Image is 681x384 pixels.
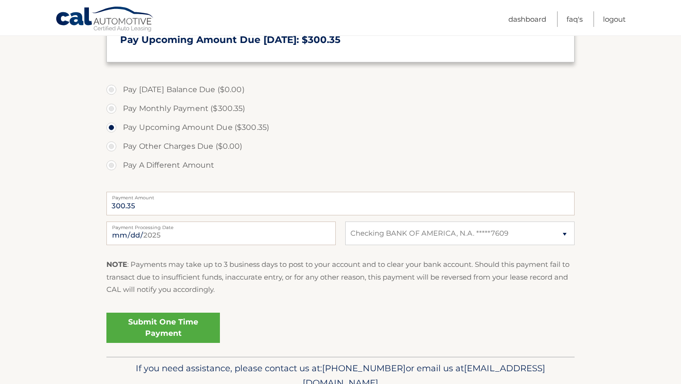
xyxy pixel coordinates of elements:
a: FAQ's [567,11,583,27]
a: Logout [603,11,626,27]
label: Pay Upcoming Amount Due ($300.35) [106,118,575,137]
input: Payment Amount [106,192,575,215]
label: Pay Monthly Payment ($300.35) [106,99,575,118]
label: Pay Other Charges Due ($0.00) [106,137,575,156]
strong: NOTE [106,260,127,269]
label: Payment Amount [106,192,575,199]
input: Payment Date [106,222,336,245]
span: [PHONE_NUMBER] [322,363,406,374]
a: Cal Automotive [55,6,155,34]
h3: Pay Upcoming Amount Due [DATE]: $300.35 [120,34,561,46]
p: : Payments may take up to 3 business days to post to your account and to clear your bank account.... [106,258,575,296]
label: Pay A Different Amount [106,156,575,175]
a: Dashboard [508,11,546,27]
label: Pay [DATE] Balance Due ($0.00) [106,80,575,99]
a: Submit One Time Payment [106,313,220,343]
label: Payment Processing Date [106,222,336,229]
